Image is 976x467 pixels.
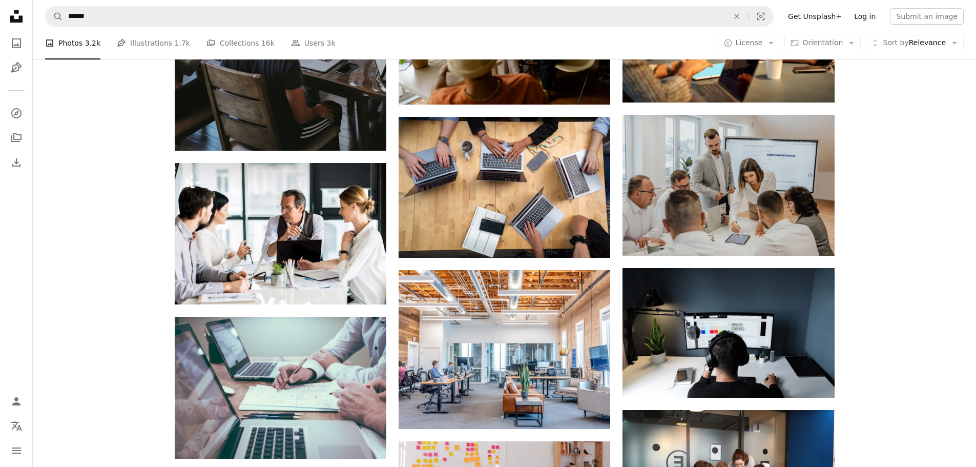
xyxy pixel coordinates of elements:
a: Explore [6,103,27,124]
button: License [718,35,781,51]
button: Language [6,416,27,436]
img: person holding pencil near laptop computer [175,317,386,458]
a: Collections 16k [206,27,275,59]
button: Submit an image [890,8,964,25]
span: License [736,38,763,47]
img: Pleasant work. Involved serious colleagues sitting at table while communicating together. Selecti... [175,163,386,304]
span: Relevance [883,38,946,48]
button: Clear [725,7,748,26]
span: 3k [327,37,336,49]
span: Orientation [802,38,843,47]
button: Menu [6,440,27,461]
img: man in black shirt sitting in front of computer [622,268,834,398]
span: 1.7k [175,37,190,49]
button: Orientation [784,35,861,51]
a: Download History [6,152,27,173]
a: Log in / Sign up [6,391,27,412]
button: Visual search [749,7,773,26]
button: Search Unsplash [46,7,63,26]
img: a group of people sitting around a table with laptops [622,115,834,256]
a: Users 3k [291,27,336,59]
a: person using macbook pro on brown wooden table [399,182,610,192]
a: man in blue dress shirt sitting on rolling chair inside room with monitors [399,344,610,354]
a: Collections [6,128,27,148]
a: Pleasant work. Involved serious colleagues sitting at table while communicating together. Selecti... [175,229,386,238]
form: Find visuals sitewide [45,6,774,27]
button: Sort byRelevance [865,35,964,51]
a: Illustrations [6,57,27,78]
a: Photos [6,33,27,53]
a: Get Unsplash+ [782,8,848,25]
img: person using macbook pro on brown wooden table [399,117,610,258]
a: Home — Unsplash [6,6,27,29]
a: person holding pencil near laptop computer [175,383,386,392]
a: a group of people sitting around a table with laptops [622,180,834,190]
span: Sort by [883,38,908,47]
a: Log in [848,8,882,25]
a: man in black shirt sitting in front of computer [622,328,834,337]
img: man in blue dress shirt sitting on rolling chair inside room with monitors [399,270,610,429]
a: Illustrations 1.7k [117,27,190,59]
span: 16k [261,37,275,49]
